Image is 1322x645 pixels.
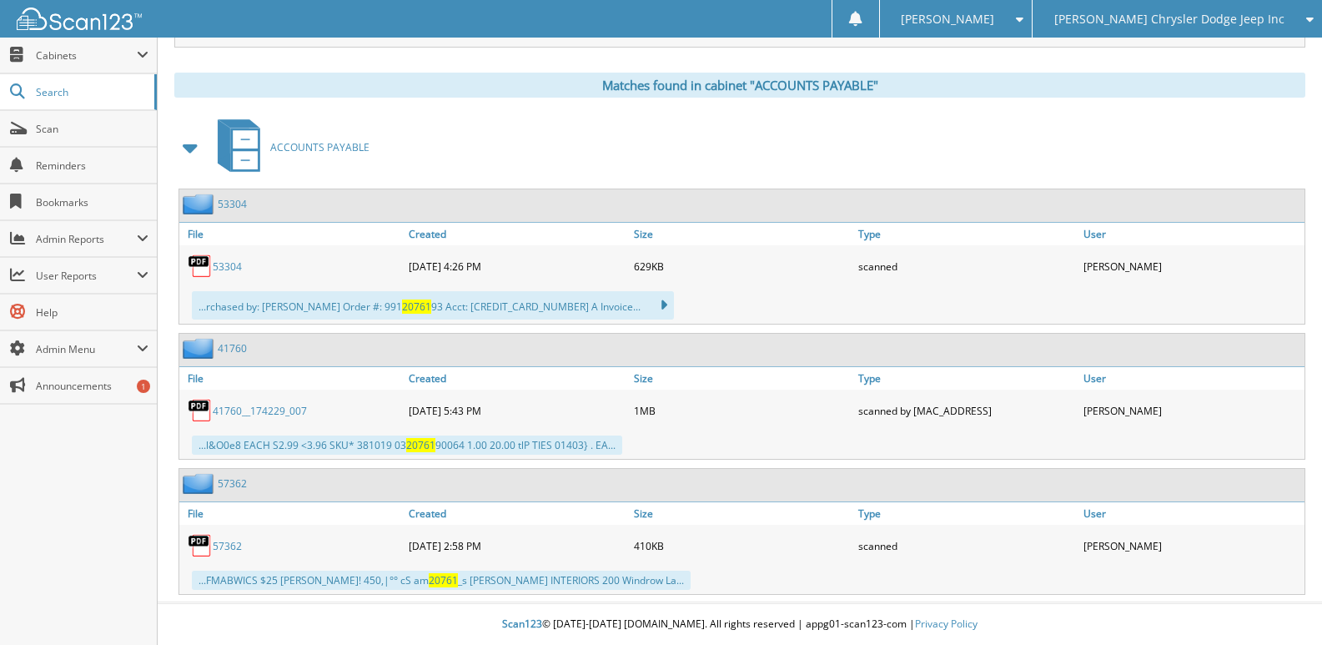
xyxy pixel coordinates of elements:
div: [PERSON_NAME] [1079,249,1304,283]
img: folder2.png [183,473,218,494]
div: scanned by [MAC_ADDRESS] [854,394,1079,427]
span: Scan [36,122,148,136]
img: folder2.png [183,194,218,214]
a: 57362 [213,539,242,553]
div: 1 [137,380,150,393]
div: [DATE] 2:58 PM [405,529,630,562]
div: 629KB [630,249,855,283]
div: scanned [854,529,1079,562]
span: 20761 [406,438,435,452]
a: Size [630,367,855,390]
div: ...l&O0e8 EACH S2.99 <3.96 SKU* 381019 03 90064 1.00 20.00 tlP TIES 01403} . EA... [192,436,622,455]
span: User Reports [36,269,137,283]
span: 20761 [429,573,458,587]
span: Scan123 [502,617,542,631]
img: folder2.png [183,338,218,359]
div: ...rchased by: [PERSON_NAME] Order #: 991 93 Acct: [CREDIT_CARD_NUMBER] A Invoice... [192,291,674,320]
a: 53304 [218,197,247,211]
a: User [1079,223,1304,245]
a: File [179,223,405,245]
span: Reminders [36,159,148,173]
span: 20761 [402,300,431,314]
div: 1MB [630,394,855,427]
span: Bookmarks [36,195,148,209]
a: 53304 [213,260,242,274]
a: File [179,367,405,390]
a: File [179,502,405,525]
img: PDF.png [188,398,213,423]
span: Announcements [36,379,148,393]
a: Size [630,502,855,525]
a: Created [405,502,630,525]
a: 41760 [218,341,247,355]
img: PDF.png [188,533,213,558]
div: [DATE] 5:43 PM [405,394,630,427]
a: Created [405,367,630,390]
a: User [1079,367,1304,390]
a: 41760__174229_007 [213,404,307,418]
span: [PERSON_NAME] [901,14,994,24]
a: Type [854,367,1079,390]
img: PDF.png [188,254,213,279]
a: Type [854,223,1079,245]
div: [PERSON_NAME] [1079,394,1304,427]
span: Help [36,305,148,320]
div: [DATE] 4:26 PM [405,249,630,283]
span: [PERSON_NAME] Chrysler Dodge Jeep Inc [1054,14,1284,24]
span: ACCOUNTS PAYABLE [270,140,369,154]
a: Privacy Policy [915,617,978,631]
img: scan123-logo-white.svg [17,8,142,30]
div: Matches found in cabinet "ACCOUNTS PAYABLE" [174,73,1305,98]
span: Admin Reports [36,232,137,246]
a: User [1079,502,1304,525]
a: 57362 [218,476,247,491]
a: Size [630,223,855,245]
span: Admin Menu [36,342,137,356]
a: ACCOUNTS PAYABLE [208,114,369,180]
div: © [DATE]-[DATE] [DOMAIN_NAME]. All rights reserved | appg01-scan123-com | [158,604,1322,645]
span: Cabinets [36,48,137,63]
div: [PERSON_NAME] [1079,529,1304,562]
a: Created [405,223,630,245]
div: scanned [854,249,1079,283]
a: Type [854,502,1079,525]
span: Search [36,85,146,99]
div: 410KB [630,529,855,562]
div: ...FMABWICS $25 [PERSON_NAME]! 450,|°° cS am _s [PERSON_NAME] INTERIORS 200 Windrow La... [192,571,691,590]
